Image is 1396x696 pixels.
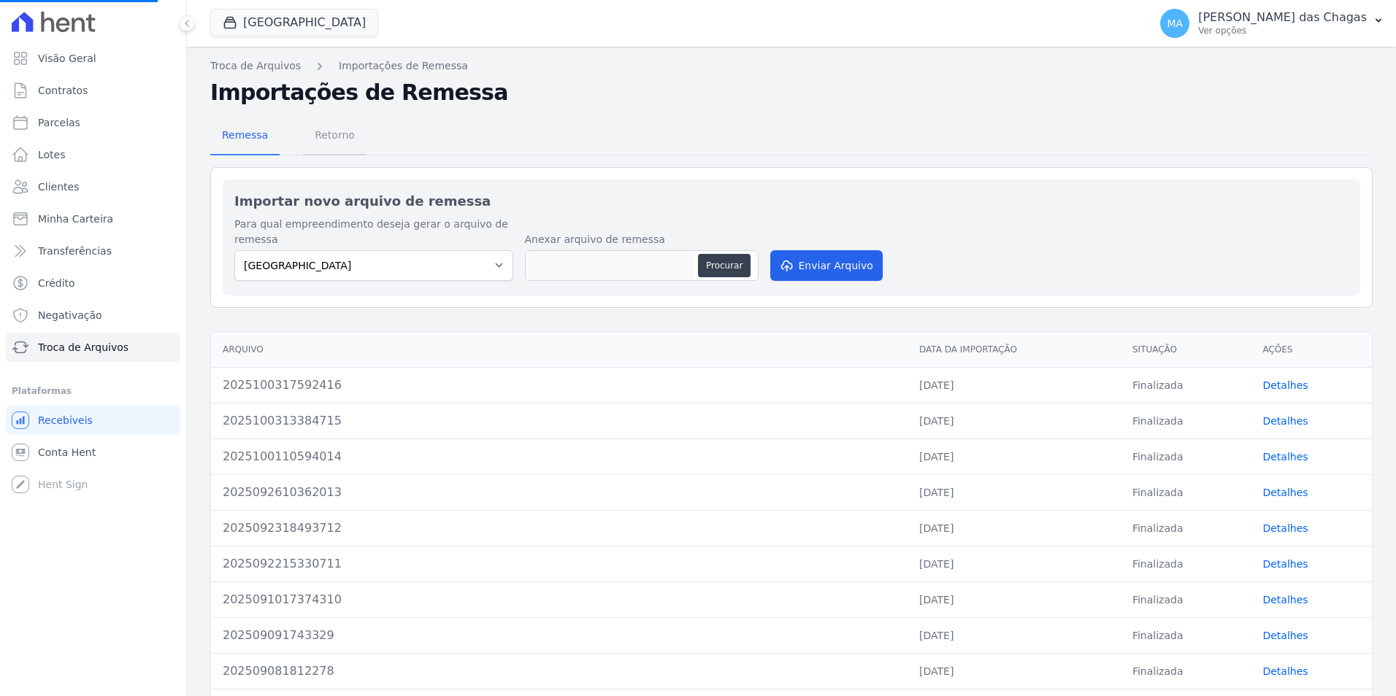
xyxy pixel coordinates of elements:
div: 2025091017374310 [223,591,896,608]
th: Situação [1121,332,1251,368]
span: Clientes [38,179,79,194]
a: Detalhes [1262,379,1308,391]
span: Crédito [38,276,75,290]
span: MA [1167,18,1183,28]
span: Remessa [213,120,277,150]
a: Minha Carteira [6,204,180,233]
button: Procurar [698,254,751,277]
td: [DATE] [908,474,1121,510]
a: Negativação [6,301,180,330]
td: Finalizada [1121,653,1251,689]
td: Finalizada [1121,367,1251,403]
button: MA [PERSON_NAME] das Chagas Ver opções [1148,3,1396,44]
span: Conta Hent [38,445,96,460]
label: Para qual empreendimento deseja gerar o arquivo de remessa [234,217,513,247]
a: Retorno [303,117,367,155]
div: 2025100317592416 [223,376,896,394]
th: Ações [1251,332,1372,368]
td: Finalizada [1121,581,1251,617]
div: 2025100313384715 [223,412,896,430]
td: Finalizada [1121,403,1251,438]
a: Detalhes [1262,451,1308,463]
span: Retorno [306,120,364,150]
span: Negativação [38,308,102,322]
div: 2025092610362013 [223,484,896,501]
p: Ver opções [1198,25,1367,36]
td: [DATE] [908,510,1121,546]
a: Detalhes [1262,415,1308,427]
a: Remessa [210,117,280,155]
a: Transferências [6,236,180,266]
a: Clientes [6,172,180,201]
a: Visão Geral [6,44,180,73]
td: Finalizada [1121,438,1251,474]
a: Conta Hent [6,438,180,467]
span: Troca de Arquivos [38,340,129,355]
a: Detalhes [1262,594,1308,606]
div: 202509081812278 [223,662,896,680]
td: [DATE] [908,367,1121,403]
td: Finalizada [1121,474,1251,510]
a: Detalhes [1262,630,1308,641]
nav: Breadcrumb [210,58,1373,74]
a: Detalhes [1262,558,1308,570]
a: Troca de Arquivos [210,58,301,74]
h2: Importar novo arquivo de remessa [234,191,1349,211]
span: Recebíveis [38,413,93,428]
a: Importações de Remessa [339,58,468,74]
th: Arquivo [211,332,908,368]
td: [DATE] [908,617,1121,653]
label: Anexar arquivo de remessa [525,232,759,247]
div: Plataformas [12,382,174,400]
button: [GEOGRAPHIC_DATA] [210,9,378,36]
a: Troca de Arquivos [6,333,180,362]
a: Detalhes [1262,522,1308,534]
h2: Importações de Remessa [210,80,1373,106]
td: [DATE] [908,653,1121,689]
td: Finalizada [1121,617,1251,653]
div: 2025092215330711 [223,555,896,573]
span: Transferências [38,244,112,258]
a: Detalhes [1262,487,1308,498]
div: 202509091743329 [223,627,896,644]
button: Enviar Arquivo [770,250,883,281]
td: [DATE] [908,581,1121,617]
td: [DATE] [908,546,1121,581]
a: Contratos [6,76,180,105]
td: Finalizada [1121,546,1251,581]
a: Detalhes [1262,665,1308,677]
p: [PERSON_NAME] das Chagas [1198,10,1367,25]
a: Lotes [6,140,180,169]
div: 2025100110594014 [223,448,896,465]
span: Parcelas [38,115,80,130]
span: Visão Geral [38,51,96,66]
a: Crédito [6,268,180,298]
td: [DATE] [908,438,1121,474]
span: Minha Carteira [38,212,113,226]
a: Parcelas [6,108,180,137]
nav: Tab selector [210,117,367,155]
td: Finalizada [1121,510,1251,546]
th: Data da Importação [908,332,1121,368]
span: Contratos [38,83,88,98]
a: Recebíveis [6,406,180,435]
span: Lotes [38,147,66,162]
div: 2025092318493712 [223,519,896,537]
td: [DATE] [908,403,1121,438]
